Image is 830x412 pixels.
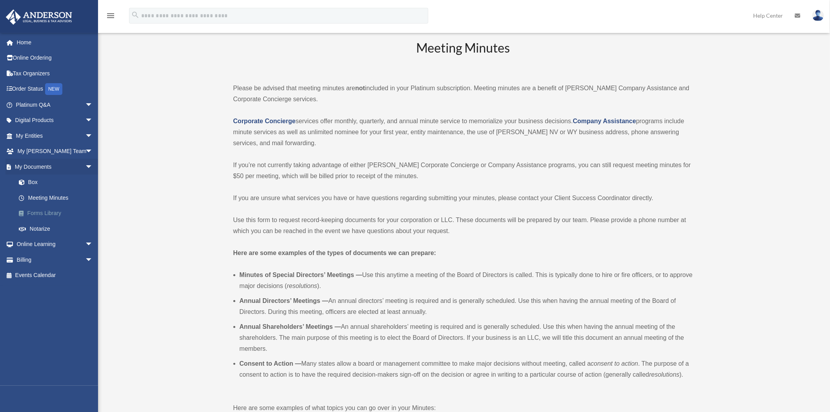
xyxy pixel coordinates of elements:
[131,11,140,19] i: search
[85,159,101,175] span: arrow_drop_down
[240,360,302,367] b: Consent to Action —
[5,144,105,159] a: My [PERSON_NAME] Teamarrow_drop_down
[240,272,362,278] b: Minutes of Special Directors’ Meetings —
[240,323,341,330] b: Annual Shareholders’ Meetings —
[233,116,693,149] p: services offer monthly, quarterly, and annual minute service to memorialize your business decisio...
[85,144,101,160] span: arrow_drop_down
[591,360,620,367] em: consent to
[45,83,62,95] div: NEW
[11,175,105,190] a: Box
[240,321,693,354] li: An annual shareholders’ meeting is required and is generally scheduled. Use this when having the ...
[233,39,693,72] h2: Meeting Minutes
[11,190,101,206] a: Meeting Minutes
[5,268,105,283] a: Events Calendar
[11,221,105,237] a: Notarize
[240,295,693,317] li: An annual directors’ meeting is required and is generally scheduled. Use this when having the ann...
[233,193,693,204] p: If you are unsure what services you have or have questions regarding submitting your minutes, ple...
[240,358,693,380] li: Many states allow a board or management committee to make major decisions without meeting, called...
[85,252,101,268] span: arrow_drop_down
[5,252,105,268] a: Billingarrow_drop_down
[233,83,693,105] p: Please be advised that meeting minutes are included in your Platinum subscription. Meeting minute...
[85,97,101,113] span: arrow_drop_down
[5,113,105,128] a: Digital Productsarrow_drop_down
[812,10,824,21] img: User Pic
[622,360,639,367] em: action
[85,128,101,144] span: arrow_drop_down
[287,283,317,289] em: resolutions
[106,11,115,20] i: menu
[5,81,105,97] a: Order StatusNEW
[233,250,437,256] strong: Here are some examples of the types of documents we can prepare:
[5,159,105,175] a: My Documentsarrow_drop_down
[5,237,105,252] a: Online Learningarrow_drop_down
[106,14,115,20] a: menu
[85,113,101,129] span: arrow_drop_down
[355,85,365,91] strong: not
[5,50,105,66] a: Online Ordering
[5,97,105,113] a: Platinum Q&Aarrow_drop_down
[5,128,105,144] a: My Entitiesarrow_drop_down
[85,237,101,253] span: arrow_drop_down
[233,160,693,182] p: If you’re not currently taking advantage of either [PERSON_NAME] Corporate Concierge or Company A...
[240,270,693,292] li: Use this anytime a meeting of the Board of Directors is called. This is typically done to hire or...
[240,297,329,304] b: Annual Directors’ Meetings —
[4,9,75,25] img: Anderson Advisors Platinum Portal
[5,35,105,50] a: Home
[649,371,679,378] em: resolutions
[573,118,636,124] a: Company Assistance
[11,206,105,221] a: Forms Library
[233,118,296,124] a: Corporate Concierge
[5,66,105,81] a: Tax Organizers
[233,215,693,237] p: Use this form to request record-keeping documents for your corporation or LLC. These documents wi...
